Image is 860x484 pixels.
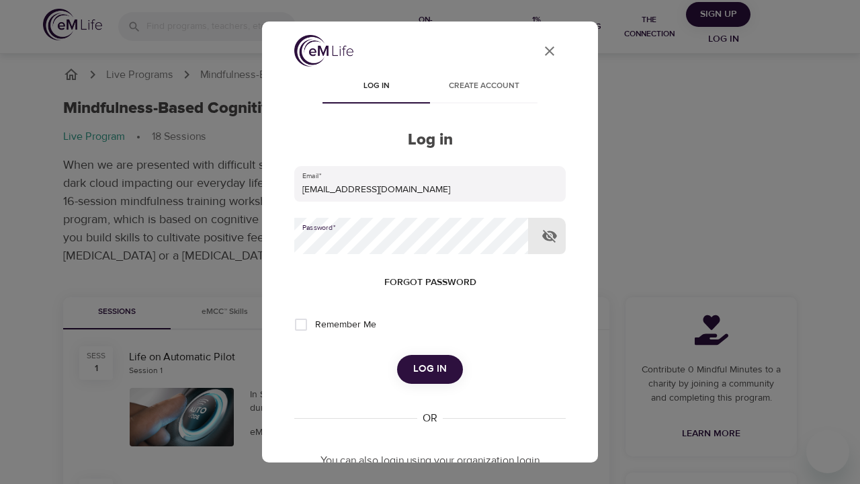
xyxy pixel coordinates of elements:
div: disabled tabs example [294,71,566,104]
h2: Log in [294,130,566,150]
img: logo [294,35,353,67]
button: Forgot password [379,270,482,295]
span: Log in [331,79,422,93]
p: You can also login using your organization login information [294,453,566,484]
div: OR [417,411,443,426]
button: close [533,35,566,67]
span: Forgot password [384,274,476,291]
button: Log in [397,355,463,383]
span: Create account [438,79,529,93]
span: Remember Me [315,318,376,332]
span: Log in [413,360,447,378]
